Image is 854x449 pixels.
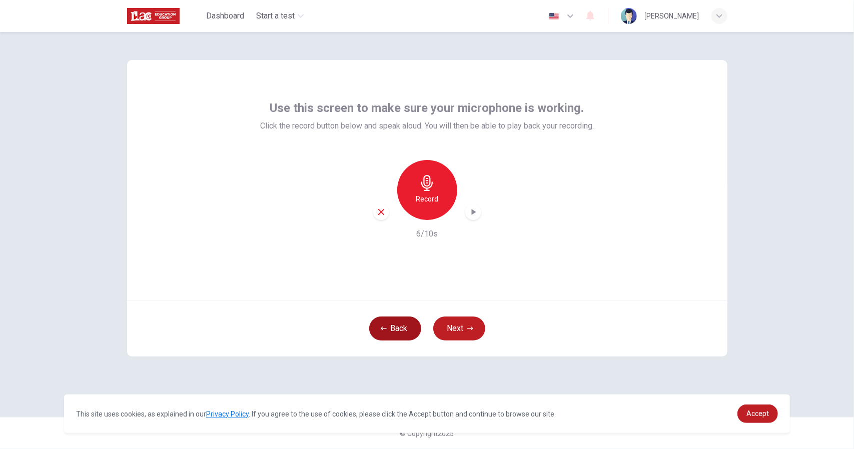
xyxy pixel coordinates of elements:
button: Back [369,316,421,340]
span: This site uses cookies, as explained in our . If you agree to the use of cookies, please click th... [76,410,556,418]
img: Profile picture [621,8,637,24]
a: Privacy Policy [206,410,249,418]
span: © Copyright 2025 [400,429,454,437]
h6: Record [416,193,438,205]
img: en [548,12,560,20]
a: dismiss cookie message [737,404,778,423]
div: cookieconsent [64,394,790,433]
span: Accept [746,409,769,417]
span: Use this screen to make sure your microphone is working. [270,100,584,116]
div: [PERSON_NAME] [645,10,699,22]
span: Dashboard [206,10,244,22]
img: ILAC logo [127,6,180,26]
button: Dashboard [202,7,248,25]
button: Start a test [252,7,308,25]
span: Start a test [256,10,295,22]
a: ILAC logo [127,6,203,26]
button: Next [433,316,485,340]
button: Record [397,160,457,220]
h6: 6/10s [416,228,438,240]
span: Click the record button below and speak aloud. You will then be able to play back your recording. [260,120,594,132]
